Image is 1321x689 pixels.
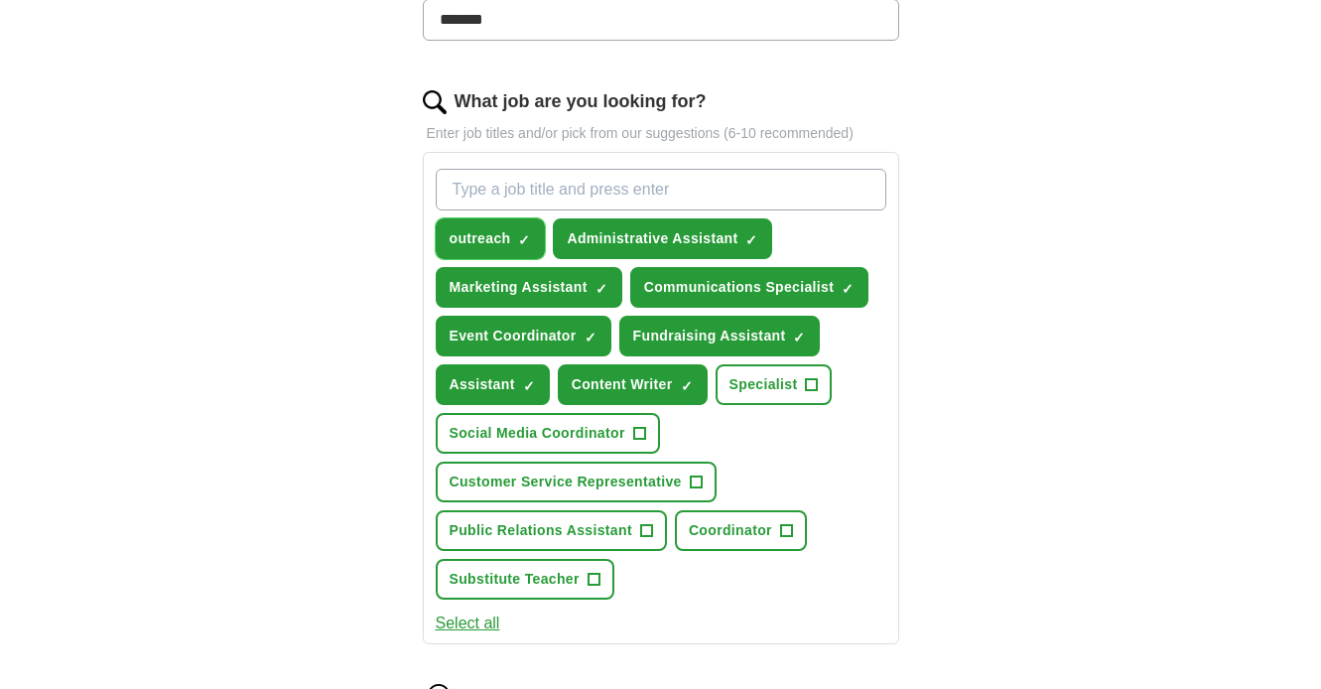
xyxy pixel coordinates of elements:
[630,267,869,308] button: Communications Specialist✓
[436,364,550,405] button: Assistant✓
[450,423,625,444] span: Social Media Coordinator
[793,330,805,345] span: ✓
[436,559,614,600] button: Substitute Teacher
[644,277,835,298] span: Communications Specialist
[572,374,673,395] span: Content Writer
[450,569,580,590] span: Substitute Teacher
[423,90,447,114] img: search.png
[436,510,667,551] button: Public Relations Assistant
[436,413,660,454] button: Social Media Coordinator
[455,88,707,115] label: What job are you looking for?
[729,374,798,395] span: Specialist
[842,281,854,297] span: ✓
[450,228,511,249] span: outreach
[675,510,807,551] button: Coordinator
[423,123,899,144] p: Enter job titles and/or pick from our suggestions (6-10 recommended)
[450,326,577,346] span: Event Coordinator
[745,232,757,248] span: ✓
[436,316,611,356] button: Event Coordinator✓
[436,218,546,259] button: outreach✓
[450,520,632,541] span: Public Relations Assistant
[681,378,693,394] span: ✓
[450,374,515,395] span: Assistant
[450,277,588,298] span: Marketing Assistant
[716,364,833,405] button: Specialist
[436,169,886,210] input: Type a job title and press enter
[595,281,607,297] span: ✓
[567,228,737,249] span: Administrative Assistant
[633,326,786,346] span: Fundraising Assistant
[518,232,530,248] span: ✓
[450,472,682,492] span: Customer Service Representative
[619,316,821,356] button: Fundraising Assistant✓
[558,364,708,405] button: Content Writer✓
[436,462,717,502] button: Customer Service Representative
[553,218,772,259] button: Administrative Assistant✓
[585,330,596,345] span: ✓
[436,612,500,635] button: Select all
[689,520,772,541] span: Coordinator
[523,378,535,394] span: ✓
[436,267,622,308] button: Marketing Assistant✓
